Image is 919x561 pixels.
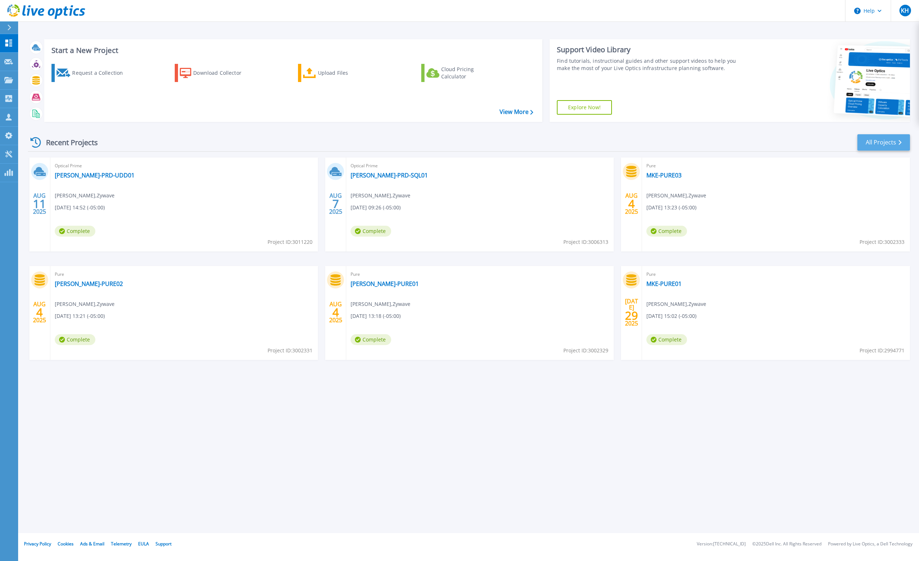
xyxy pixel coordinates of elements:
[329,191,343,217] div: AUG 2025
[646,312,696,320] span: [DATE] 15:02 (-05:00)
[625,312,638,319] span: 29
[646,204,696,212] span: [DATE] 13:23 (-05:00)
[646,270,905,278] span: Pure
[557,57,743,72] div: Find tutorials, instructional guides and other support videos to help you make the most of your L...
[58,541,74,547] a: Cookies
[351,312,401,320] span: [DATE] 13:18 (-05:00)
[55,312,105,320] span: [DATE] 13:21 (-05:00)
[72,66,130,80] div: Request a Collection
[646,300,706,308] span: [PERSON_NAME] , Zywave
[156,541,171,547] a: Support
[351,226,391,237] span: Complete
[828,542,912,546] li: Powered by Live Optics, a Dell Technology
[55,334,95,345] span: Complete
[329,299,343,325] div: AUG 2025
[193,66,251,80] div: Download Collector
[351,162,609,170] span: Optical Prime
[646,172,682,179] a: MKE-PURE03
[646,162,905,170] span: Pure
[625,299,638,325] div: [DATE] 2025
[268,238,312,246] span: Project ID: 3011220
[55,270,314,278] span: Pure
[298,64,379,82] a: Upload Files
[55,162,314,170] span: Optical Prime
[138,541,149,547] a: EULA
[51,46,533,54] h3: Start a New Project
[51,64,132,82] a: Request a Collection
[28,134,108,151] div: Recent Projects
[55,300,115,308] span: [PERSON_NAME] , Zywave
[646,192,706,200] span: [PERSON_NAME] , Zywave
[351,300,410,308] span: [PERSON_NAME] , Zywave
[901,8,909,13] span: KH
[351,280,419,287] a: [PERSON_NAME]-PURE01
[268,347,312,355] span: Project ID: 3002331
[332,309,339,315] span: 4
[55,226,95,237] span: Complete
[563,238,608,246] span: Project ID: 3006313
[80,541,104,547] a: Ads & Email
[332,201,339,207] span: 7
[557,100,612,115] a: Explore Now!
[351,204,401,212] span: [DATE] 09:26 (-05:00)
[557,45,743,54] div: Support Video Library
[55,280,123,287] a: [PERSON_NAME]-PURE02
[55,172,134,179] a: [PERSON_NAME]-PRD-UDD01
[860,347,904,355] span: Project ID: 2994771
[55,192,115,200] span: [PERSON_NAME] , Zywave
[33,299,46,325] div: AUG 2025
[33,191,46,217] div: AUG 2025
[697,542,746,546] li: Version: [TECHNICAL_ID]
[646,226,687,237] span: Complete
[24,541,51,547] a: Privacy Policy
[500,108,533,115] a: View More
[351,270,609,278] span: Pure
[318,66,376,80] div: Upload Files
[441,66,499,80] div: Cloud Pricing Calculator
[36,309,43,315] span: 4
[860,238,904,246] span: Project ID: 3002333
[646,334,687,345] span: Complete
[752,542,821,546] li: © 2025 Dell Inc. All Rights Reserved
[625,191,638,217] div: AUG 2025
[646,280,682,287] a: MKE-PURE01
[111,541,132,547] a: Telemetry
[351,172,428,179] a: [PERSON_NAME]-PRD-SQL01
[55,204,105,212] span: [DATE] 14:52 (-05:00)
[628,201,635,207] span: 4
[175,64,256,82] a: Download Collector
[857,134,910,151] a: All Projects
[421,64,502,82] a: Cloud Pricing Calculator
[351,334,391,345] span: Complete
[351,192,410,200] span: [PERSON_NAME] , Zywave
[563,347,608,355] span: Project ID: 3002329
[33,201,46,207] span: 11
